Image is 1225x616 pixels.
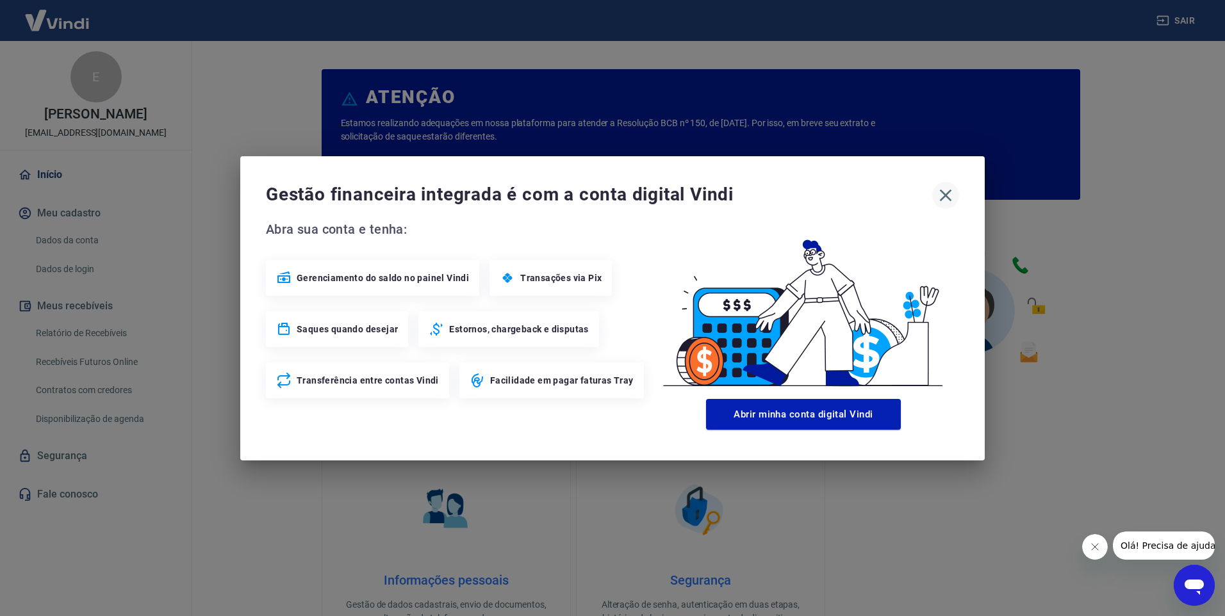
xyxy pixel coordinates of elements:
iframe: Fechar mensagem [1082,534,1108,560]
span: Gerenciamento do saldo no painel Vindi [297,272,469,284]
span: Abra sua conta e tenha: [266,219,648,239]
span: Transferência entre contas Vindi [297,374,439,387]
img: Good Billing [648,219,959,394]
span: Estornos, chargeback e disputas [449,323,588,336]
span: Transações via Pix [520,272,602,284]
button: Abrir minha conta digital Vindi [706,399,901,430]
span: Facilidade em pagar faturas Tray [490,374,634,387]
iframe: Botão para abrir a janela de mensagens [1174,565,1215,606]
span: Gestão financeira integrada é com a conta digital Vindi [266,182,932,207]
iframe: Mensagem da empresa [1113,531,1215,560]
span: Saques quando desejar [297,323,398,336]
span: Olá! Precisa de ajuda? [8,9,108,19]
